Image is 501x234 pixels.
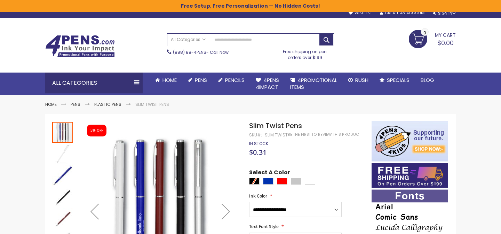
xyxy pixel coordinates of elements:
span: $0.31 [249,148,267,157]
a: Create an Account [380,10,426,16]
a: Blog [415,73,440,88]
span: Blog [421,76,434,84]
div: Sign In [433,11,456,16]
img: 4pens 4 kids [372,121,448,161]
img: Slim Twist Pens [52,186,73,207]
span: All Categories [171,37,206,42]
span: Text Font Style [249,224,279,229]
a: All Categories [167,34,209,45]
a: Pens [182,73,213,88]
div: Slim Twist [265,132,288,138]
img: 4Pens Custom Pens and Promotional Products [45,35,115,57]
a: Wishlist [349,10,372,16]
span: - Call Now! [173,49,230,55]
img: Slim Twist Pens [52,143,73,164]
span: 0 [423,30,426,36]
a: Be the first to review this product [288,132,361,137]
a: Home [150,73,182,88]
div: Blue [263,178,273,185]
span: Select A Color [249,169,290,178]
a: $0.00 0 [409,30,456,47]
div: All Categories [45,73,143,93]
span: 4Pens 4impact [256,76,279,91]
div: Red [277,178,287,185]
span: Pens [195,76,207,84]
img: Slim Twist Pens [52,165,73,186]
a: Rush [343,73,374,88]
div: Slim Twist Pens [52,143,74,164]
span: Specials [387,76,409,84]
a: Specials [374,73,415,88]
a: Plastic Pens [94,101,121,107]
span: $0.00 [437,39,454,47]
div: Availability [249,141,268,147]
a: 4Pens4impact [250,73,285,95]
strong: SKU [249,132,262,138]
div: Slim Twist Pens [52,121,74,143]
img: Slim Twist Pens [52,208,73,229]
div: White [305,178,315,185]
span: Slim Twist Pens [249,121,302,131]
div: Slim Twist Pens [52,186,74,207]
span: 4PROMOTIONAL ITEMS [290,76,337,91]
a: Pencils [213,73,250,88]
div: Slim Twist Pens [52,207,74,229]
div: Silver [291,178,301,185]
a: (888) 88-4PENS [173,49,206,55]
span: Home [162,76,177,84]
span: Ink Color [249,193,267,199]
span: Rush [355,76,368,84]
img: Free shipping on orders over $199 [372,163,448,188]
a: 4PROMOTIONALITEMS [285,73,343,95]
li: Slim Twist Pens [135,102,169,107]
a: Pens [71,101,80,107]
div: 5% OFF [90,128,103,133]
div: Free shipping on pen orders over $199 [276,46,334,60]
span: Pencils [225,76,245,84]
a: Home [45,101,57,107]
span: In stock [249,141,268,147]
div: Slim Twist Pens [52,164,74,186]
